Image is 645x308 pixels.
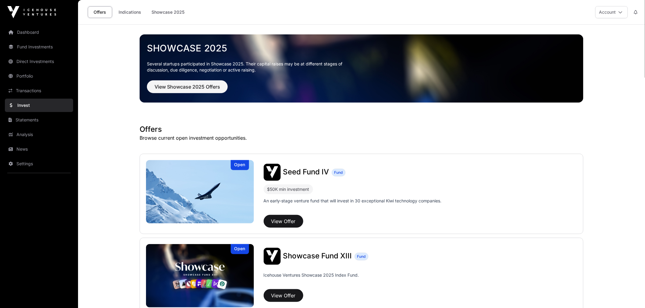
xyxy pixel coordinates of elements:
a: Analysis [5,128,73,141]
a: Showcase Fund XIIIOpen [146,244,254,307]
img: Seed Fund IV [146,160,254,223]
h1: Offers [140,124,583,134]
button: View Offer [264,289,303,302]
a: Direct Investments [5,55,73,68]
img: Showcase Fund XIII [264,248,281,265]
img: Showcase Fund XIII [146,244,254,307]
a: Seed Fund IVOpen [146,160,254,223]
button: View Showcase 2025 Offers [147,80,228,93]
img: Icehouse Ventures Logo [7,6,56,18]
span: View Showcase 2025 Offers [155,83,220,90]
a: Showcase 2025 [148,6,188,18]
a: Seed Fund IV [283,168,329,176]
span: Seed Fund IV [283,167,329,176]
span: Showcase Fund XIII [283,251,352,260]
p: Icehouse Ventures Showcase 2025 Index Fund. [264,272,359,278]
a: Portfolio [5,69,73,83]
a: Fund Investments [5,40,73,54]
a: Showcase Fund XIII [283,252,352,260]
a: Dashboard [5,26,73,39]
button: Account [595,6,628,18]
a: Invest [5,99,73,112]
a: Settings [5,157,73,170]
span: Fund [334,170,343,175]
a: Offers [88,6,112,18]
img: Seed Fund IV [264,164,281,181]
p: Several startups participated in Showcase 2025. Their capital raises may be at different stages o... [147,61,352,73]
img: Showcase 2025 [140,34,583,103]
p: An early-stage venture fund that will invest in 30 exceptional Kiwi technology companies. [264,198,442,204]
a: View Showcase 2025 Offers [147,86,228,93]
a: Indications [115,6,145,18]
a: News [5,142,73,156]
button: View Offer [264,215,303,228]
div: Open [231,160,249,170]
span: Fund [357,254,366,259]
div: Open [231,244,249,254]
a: Showcase 2025 [147,43,576,54]
a: Transactions [5,84,73,97]
a: Statements [5,113,73,127]
p: Browse current open investment opportunities. [140,134,583,142]
iframe: Chat Widget [615,279,645,308]
div: $50K min investment [267,186,309,193]
div: $50K min investment [264,184,313,194]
